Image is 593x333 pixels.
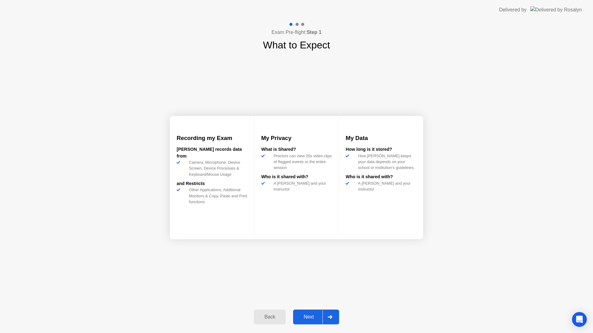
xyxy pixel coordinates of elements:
[263,38,330,52] h1: What to Expect
[271,180,332,192] div: A [PERSON_NAME] and your instructor
[254,310,286,324] button: Back
[346,134,416,142] h3: My Data
[256,314,284,320] div: Back
[293,310,339,324] button: Next
[177,180,247,187] div: and Restricts
[261,174,332,180] div: Who is it shared with?
[346,174,416,180] div: Who is it shared with?
[261,134,332,142] h3: My Privacy
[307,30,322,35] b: Step 1
[187,159,247,177] div: Camera, Microphone, Device Screen, Device Processes & Keyboard/Mouse Usage
[177,134,247,142] h3: Recording my Exam
[346,146,416,153] div: How long is it stored?
[177,146,247,159] div: [PERSON_NAME] records data from
[187,187,247,205] div: Other Applications, Additional Monitors & Copy, Paste and Print functions
[295,314,322,320] div: Next
[530,6,582,13] img: Delivered by Rosalyn
[271,153,332,171] div: Proctors can view 20s video clips of flagged events or the entire session
[572,312,587,327] div: Open Intercom Messenger
[271,29,322,36] h4: Exam Pre-flight:
[355,153,416,171] div: How [PERSON_NAME] keeps your data depends on your school or institution’s guidelines.
[261,146,332,153] div: What is Shared?
[499,6,527,14] div: Delivered by
[355,180,416,192] div: A [PERSON_NAME] and your instructor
